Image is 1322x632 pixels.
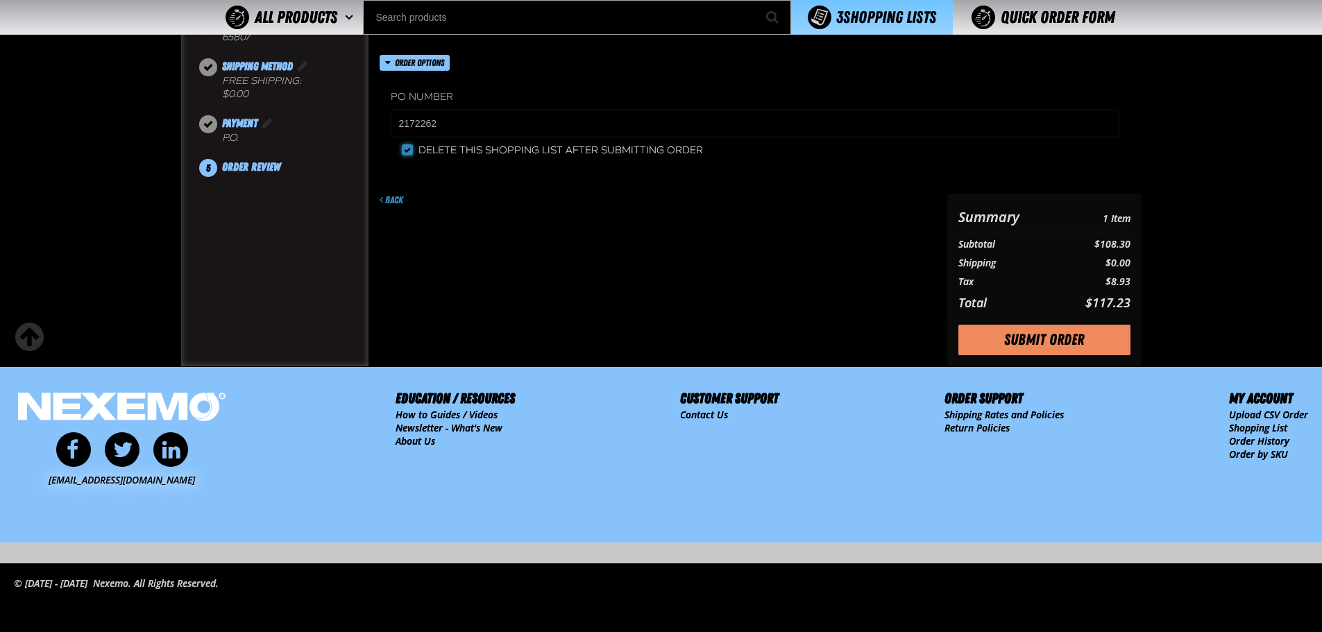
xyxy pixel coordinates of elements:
span: Order Review [222,160,280,173]
h2: Customer Support [680,388,779,409]
a: Back [380,194,403,205]
span: Shopping Lists [836,8,936,27]
a: Edit Payment [260,117,274,130]
a: About Us [396,434,435,447]
label: Delete this shopping list after submitting order [402,144,703,157]
button: Submit Order [958,325,1130,355]
a: Return Policies [944,421,1010,434]
a: Newsletter - What's New [396,421,502,434]
a: Order by SKU [1229,447,1288,461]
a: Edit Shipping Method [296,60,310,73]
h2: Education / Resources [396,388,515,409]
span: All Products [255,5,337,30]
th: Total [958,291,1058,314]
h2: My Account [1229,388,1308,409]
div: Scroll to the top [14,322,44,352]
span: Order options [395,55,450,71]
a: Shopping List [1229,421,1287,434]
a: [EMAIL_ADDRESS][DOMAIN_NAME] [49,473,195,486]
div: Free Shipping: [222,75,368,101]
a: How to Guides / Videos [396,408,498,421]
a: Order History [1229,434,1289,447]
span: $117.23 [1085,294,1130,311]
th: Subtotal [958,235,1058,254]
a: Upload CSV Order [1229,408,1308,421]
td: 1 Item [1057,205,1130,229]
th: Shipping [958,254,1058,273]
strong: 3 [836,8,843,27]
input: Delete this shopping list after submitting order [402,144,413,155]
th: Tax [958,273,1058,291]
li: Order Review. Step 5 of 5. Not Completed [208,159,368,176]
td: $0.00 [1057,254,1130,273]
a: Contact Us [680,408,728,421]
span: 5 [199,159,217,177]
td: $108.30 [1057,235,1130,254]
th: Summary [958,205,1058,229]
label: PO Number [391,91,1119,104]
h2: Order Support [944,388,1064,409]
button: Order options [380,55,450,71]
div: P.O. [222,132,368,145]
bdo: 65807 [222,31,250,43]
span: Shipping Method [222,60,293,73]
td: $8.93 [1057,273,1130,291]
a: Shipping Rates and Policies [944,408,1064,421]
strong: $0.00 [222,88,248,100]
img: Nexemo Logo [14,388,230,429]
li: Payment. Step 4 of 5. Completed [208,115,368,159]
span: Payment [222,117,257,130]
li: Shipping Method. Step 3 of 5. Completed [208,58,368,115]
